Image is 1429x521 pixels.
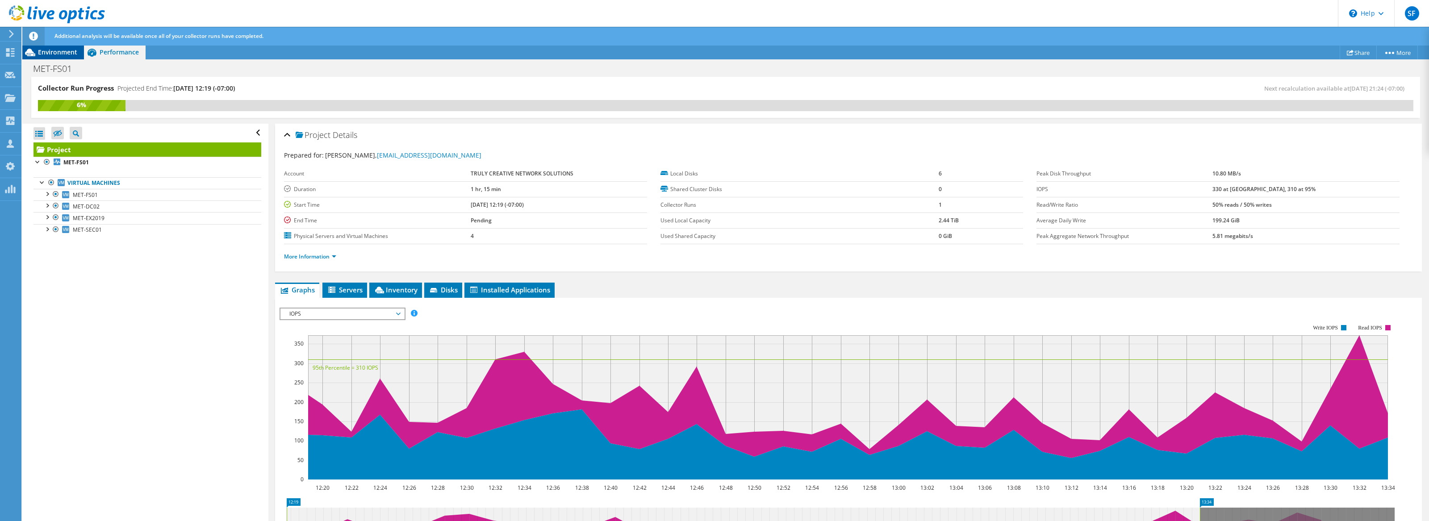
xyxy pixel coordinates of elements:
[173,84,235,92] span: [DATE] 12:19 (-07:00)
[471,232,474,240] b: 4
[29,64,86,74] h1: MET-FS01
[546,484,560,492] text: 12:36
[284,200,470,209] label: Start Time
[471,217,492,224] b: Pending
[920,484,934,492] text: 13:02
[1264,84,1409,92] span: Next recalculation available at
[575,484,589,492] text: 12:38
[1313,325,1338,331] text: Write IOPS
[1350,84,1404,92] span: [DATE] 21:24 (-07:00)
[1324,484,1337,492] text: 13:30
[373,484,387,492] text: 12:24
[73,203,100,210] span: MET-DC02
[1212,232,1253,240] b: 5.81 megabits/s
[284,232,470,241] label: Physical Servers and Virtual Machines
[374,285,418,294] span: Inventory
[939,185,942,193] b: 0
[805,484,819,492] text: 12:54
[33,157,261,168] a: MET-FS01
[294,398,304,406] text: 200
[294,437,304,444] text: 100
[1036,185,1212,194] label: IOPS
[301,475,304,483] text: 0
[469,285,550,294] span: Installed Applications
[1353,484,1366,492] text: 13:32
[117,83,235,93] h4: Projected End Time:
[978,484,992,492] text: 13:06
[660,185,939,194] label: Shared Cluster Disks
[327,285,363,294] span: Servers
[33,224,261,236] a: MET-SEC01
[100,48,139,56] span: Performance
[73,214,104,222] span: MET-EX2019
[660,200,939,209] label: Collector Runs
[294,340,304,347] text: 350
[284,151,324,159] label: Prepared for:
[1212,201,1272,208] b: 50% reads / 50% writes
[1122,484,1136,492] text: 13:16
[38,100,125,110] div: 6%
[429,285,458,294] span: Disks
[660,232,939,241] label: Used Shared Capacity
[471,170,573,177] b: TRULY CREATIVE NETWORK SOLUTIONS
[748,484,761,492] text: 12:50
[1036,484,1049,492] text: 13:10
[1036,216,1212,225] label: Average Daily Write
[863,484,877,492] text: 12:58
[1036,169,1212,178] label: Peak Disk Throughput
[280,285,315,294] span: Graphs
[604,484,618,492] text: 12:40
[33,189,261,200] a: MET-FS01
[939,201,942,208] b: 1
[73,191,98,199] span: MET-FS01
[939,170,942,177] b: 6
[471,201,524,208] b: [DATE] 12:19 (-07:00)
[63,158,89,166] b: MET-FS01
[294,417,304,425] text: 150
[431,484,445,492] text: 12:28
[777,484,790,492] text: 12:52
[316,484,330,492] text: 12:20
[296,131,330,140] span: Project
[297,456,304,464] text: 50
[38,48,77,56] span: Environment
[1093,484,1107,492] text: 13:14
[33,200,261,212] a: MET-DC02
[834,484,848,492] text: 12:56
[1036,232,1212,241] label: Peak Aggregate Network Throughput
[284,185,470,194] label: Duration
[1007,484,1021,492] text: 13:08
[294,379,304,386] text: 250
[660,216,939,225] label: Used Local Capacity
[518,484,531,492] text: 12:34
[284,169,470,178] label: Account
[939,232,952,240] b: 0 GiB
[377,151,481,159] a: [EMAIL_ADDRESS][DOMAIN_NAME]
[33,177,261,189] a: Virtual Machines
[285,308,400,319] span: IOPS
[402,484,416,492] text: 12:26
[690,484,704,492] text: 12:46
[1405,6,1419,21] span: SF
[1208,484,1222,492] text: 13:22
[1151,484,1165,492] text: 13:18
[939,217,959,224] b: 2.44 TiB
[719,484,733,492] text: 12:48
[345,484,359,492] text: 12:22
[661,484,675,492] text: 12:44
[1381,484,1395,492] text: 13:34
[949,484,963,492] text: 13:04
[633,484,647,492] text: 12:42
[1266,484,1280,492] text: 13:26
[471,185,501,193] b: 1 hr, 15 min
[294,359,304,367] text: 300
[33,142,261,157] a: Project
[1376,46,1418,59] a: More
[73,226,102,233] span: MET-SEC01
[1180,484,1194,492] text: 13:20
[1212,185,1316,193] b: 330 at [GEOGRAPHIC_DATA], 310 at 95%
[54,32,263,40] span: Additional analysis will be available once all of your collector runs have completed.
[1358,325,1383,331] text: Read IOPS
[460,484,474,492] text: 12:30
[325,151,481,159] span: [PERSON_NAME],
